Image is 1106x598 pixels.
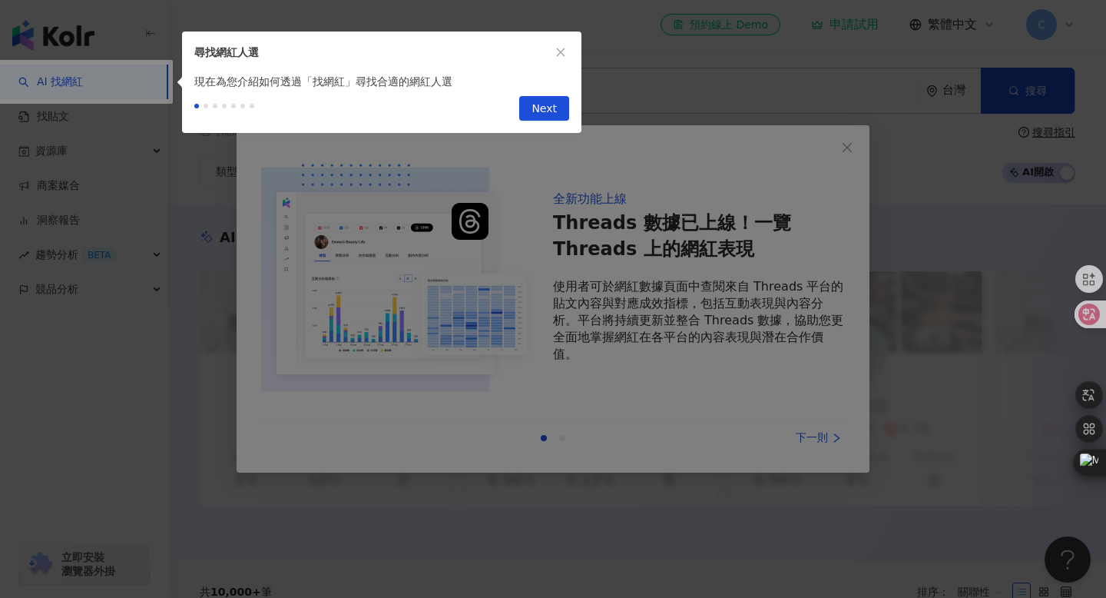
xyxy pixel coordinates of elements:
[182,73,581,90] div: 現在為您介紹如何透過「找網紅」尋找合適的網紅人選
[519,96,569,121] button: Next
[531,97,557,121] span: Next
[552,44,569,61] button: close
[555,47,566,58] span: close
[194,44,552,61] div: 尋找網紅人選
